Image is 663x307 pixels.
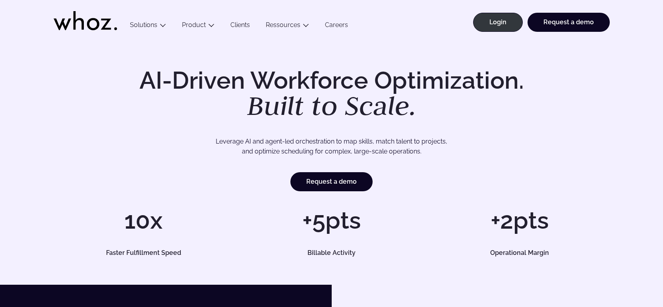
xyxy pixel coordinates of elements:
em: Built to Scale. [247,88,416,123]
button: Solutions [122,21,174,32]
a: Product [182,21,206,29]
button: Product [174,21,222,32]
a: Request a demo [290,172,373,191]
iframe: Chatbot [611,255,652,296]
h5: Billable Activity [251,250,413,256]
p: Leverage AI and agent-led orchestration to map skills, match talent to projects, and optimize sch... [81,136,582,157]
h1: +5pts [242,208,421,232]
h1: +2pts [429,208,609,232]
h5: Operational Margin [439,250,601,256]
button: Ressources [258,21,317,32]
a: Request a demo [528,13,610,32]
h1: 10x [54,208,234,232]
h1: AI-Driven Workforce Optimization. [128,68,535,119]
a: Ressources [266,21,300,29]
a: Clients [222,21,258,32]
a: Careers [317,21,356,32]
h5: Faster Fulfillment Speed [62,250,224,256]
a: Login [473,13,523,32]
